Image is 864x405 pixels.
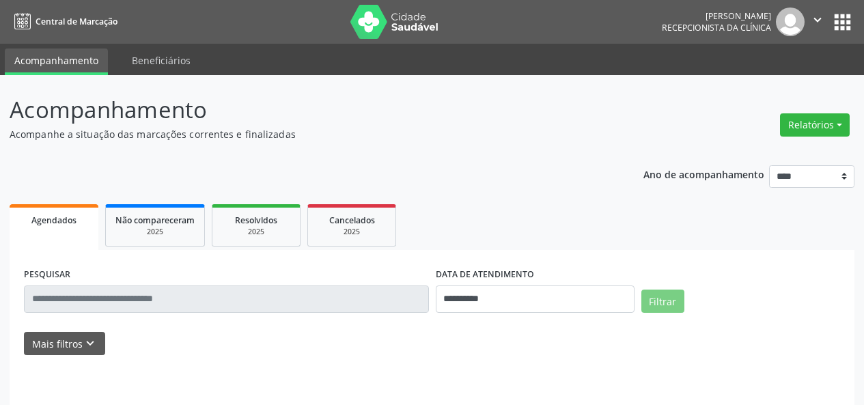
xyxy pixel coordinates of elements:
[643,165,764,182] p: Ano de acompanhamento
[122,48,200,72] a: Beneficiários
[5,48,108,75] a: Acompanhamento
[10,127,601,141] p: Acompanhe a situação das marcações correntes e finalizadas
[776,8,805,36] img: img
[10,10,117,33] a: Central de Marcação
[662,10,771,22] div: [PERSON_NAME]
[318,227,386,237] div: 2025
[662,22,771,33] span: Recepcionista da clínica
[115,214,195,226] span: Não compareceram
[641,290,684,313] button: Filtrar
[810,12,825,27] i: 
[115,227,195,237] div: 2025
[36,16,117,27] span: Central de Marcação
[831,10,854,34] button: apps
[780,113,850,137] button: Relatórios
[235,214,277,226] span: Resolvidos
[805,8,831,36] button: 
[31,214,76,226] span: Agendados
[329,214,375,226] span: Cancelados
[436,264,534,285] label: DATA DE ATENDIMENTO
[24,332,105,356] button: Mais filtroskeyboard_arrow_down
[10,93,601,127] p: Acompanhamento
[24,264,70,285] label: PESQUISAR
[222,227,290,237] div: 2025
[83,336,98,351] i: keyboard_arrow_down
